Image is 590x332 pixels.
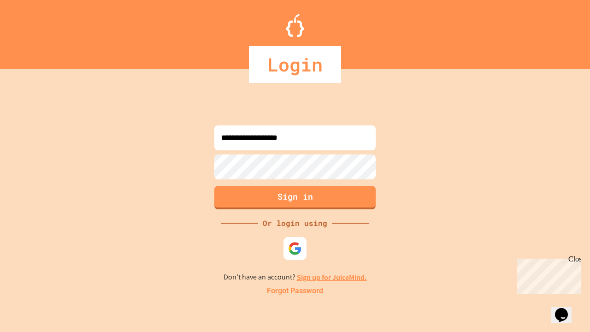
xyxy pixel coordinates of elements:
div: Or login using [258,218,332,229]
a: Sign up for JuiceMind. [297,273,367,282]
img: google-icon.svg [288,242,302,255]
a: Forgot Password [267,285,323,296]
div: Chat with us now!Close [4,4,64,59]
p: Don't have an account? [224,272,367,283]
iframe: chat widget [551,295,581,323]
div: Login [249,46,341,83]
iframe: chat widget [513,255,581,294]
button: Sign in [214,186,376,209]
img: Logo.svg [286,14,304,37]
